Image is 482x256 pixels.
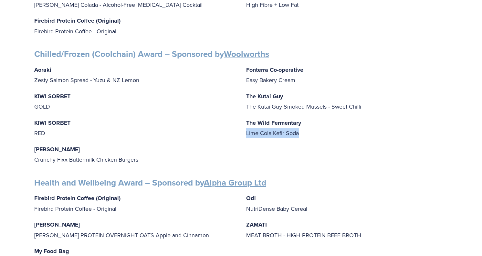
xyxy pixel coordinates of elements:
strong: ZAMATI [246,220,267,229]
strong: My Food Bag [34,247,69,255]
strong: The Wild Fermentary [246,119,301,127]
strong: Chilled/Frozen (Coolchain) Award – Sponsored by [34,48,269,60]
strong: Odi [246,194,256,202]
strong: [PERSON_NAME] [34,220,80,229]
p: NutriDense Baby Cereal [246,193,448,214]
strong: KIWI SORBET [34,92,70,101]
strong: [PERSON_NAME] [34,145,80,154]
strong: Firebird Protein Coffee (Original) [34,16,120,25]
p: MEAT BROTH - HIGH PROTEIN BEEF BROTH [246,219,448,240]
strong: KIWI SORBET [34,119,70,127]
p: Crunchy Fixx Buttermilk Chicken Burgers [34,144,236,165]
strong: Health and Wellbeing Award – Sponsored by [34,176,266,189]
p: Lime Cola Kefir Soda [246,118,448,138]
p: [PERSON_NAME] PROTEIN OVERNIGHT OATS Apple and Cinnamon [34,219,236,240]
p: GOLD [34,91,236,112]
a: Alpha Group Ltd [204,176,266,189]
p: Firebird Protein Coffee - Original [34,193,236,214]
strong: Aoraki [34,66,51,74]
strong: Fonterra Co-operative [246,66,303,74]
p: Zesty Salmon Spread - Yuzu & NZ Lemon [34,65,236,85]
p: Firebird Protein Coffee - Original [34,16,236,36]
strong: The Kutai Guy [246,92,283,101]
a: Woolworths [224,48,269,60]
p: RED [34,118,236,138]
strong: Firebird Protein Coffee (Original) [34,194,120,202]
p: Easy Bakery Cream [246,65,448,85]
p: The Kutai Guy Smoked Mussels - Sweet Chilli [246,91,448,112]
